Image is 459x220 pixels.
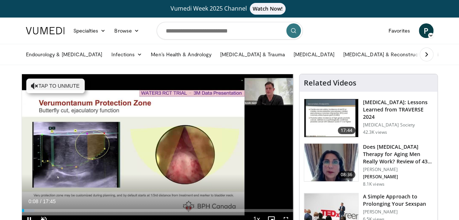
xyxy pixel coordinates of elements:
span: 17:44 [338,127,355,134]
a: Vumedi Week 2025 ChannelWatch Now! [27,3,432,15]
p: [PERSON_NAME] [363,209,433,215]
h3: [MEDICAL_DATA]: Lessons Learned from TRAVERSE 2024 [363,99,433,121]
a: [MEDICAL_DATA] & Trauma [216,47,289,62]
h3: Does [MEDICAL_DATA] Therapy for Aging Men Really Work? Review of 43 St… [363,143,433,165]
span: Watch Now! [250,3,286,15]
a: Browse [110,23,144,38]
p: 8.1K views [363,181,385,187]
a: P [419,23,433,38]
h4: Related Videos [304,79,356,87]
span: 17:45 [43,198,56,204]
span: 08:36 [338,171,355,178]
a: Men’s Health & Andrology [146,47,216,62]
div: Progress Bar [22,209,293,212]
h3: A Simple Approach to Prolonging Your Sexspan [363,193,433,208]
img: VuMedi Logo [26,27,65,34]
a: 17:44 [MEDICAL_DATA]: Lessons Learned from TRAVERSE 2024 [MEDICAL_DATA] Society 42.3K views [304,99,433,137]
span: 0:08 [28,198,38,204]
p: [PERSON_NAME] [363,174,433,180]
a: [MEDICAL_DATA] [289,47,339,62]
p: 42.3K views [363,129,387,135]
img: 1317c62a-2f0d-4360-bee0-b1bff80fed3c.150x105_q85_crop-smart_upscale.jpg [304,99,358,137]
span: / [40,198,42,204]
a: Favorites [384,23,414,38]
input: Search topics, interventions [157,22,303,39]
p: [MEDICAL_DATA] Society [363,122,433,128]
a: Endourology & [MEDICAL_DATA] [22,47,107,62]
p: [PERSON_NAME] [363,167,433,172]
a: Infections [107,47,146,62]
a: 08:36 Does [MEDICAL_DATA] Therapy for Aging Men Really Work? Review of 43 St… [PERSON_NAME] [PERS... [304,143,433,187]
a: Specialties [69,23,110,38]
button: Tap to unmute [26,79,85,93]
img: 4d4bce34-7cbb-4531-8d0c-5308a71d9d6c.150x105_q85_crop-smart_upscale.jpg [304,144,358,182]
